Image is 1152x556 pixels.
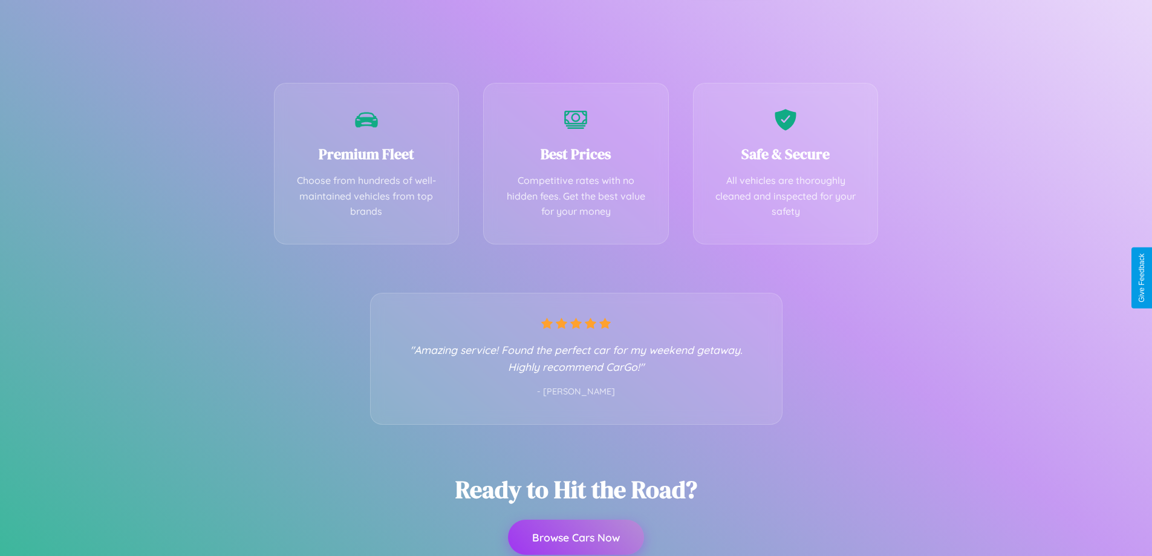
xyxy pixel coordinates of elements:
p: All vehicles are thoroughly cleaned and inspected for your safety [712,173,860,220]
h2: Ready to Hit the Road? [455,473,697,506]
p: - [PERSON_NAME] [395,384,758,400]
div: Give Feedback [1137,253,1146,303]
h3: Safe & Secure [712,144,860,164]
h3: Premium Fleet [293,144,441,164]
button: Browse Cars Now [508,520,644,555]
p: Competitive rates with no hidden fees. Get the best value for your money [502,173,650,220]
h3: Best Prices [502,144,650,164]
p: Choose from hundreds of well-maintained vehicles from top brands [293,173,441,220]
p: "Amazing service! Found the perfect car for my weekend getaway. Highly recommend CarGo!" [395,341,758,375]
